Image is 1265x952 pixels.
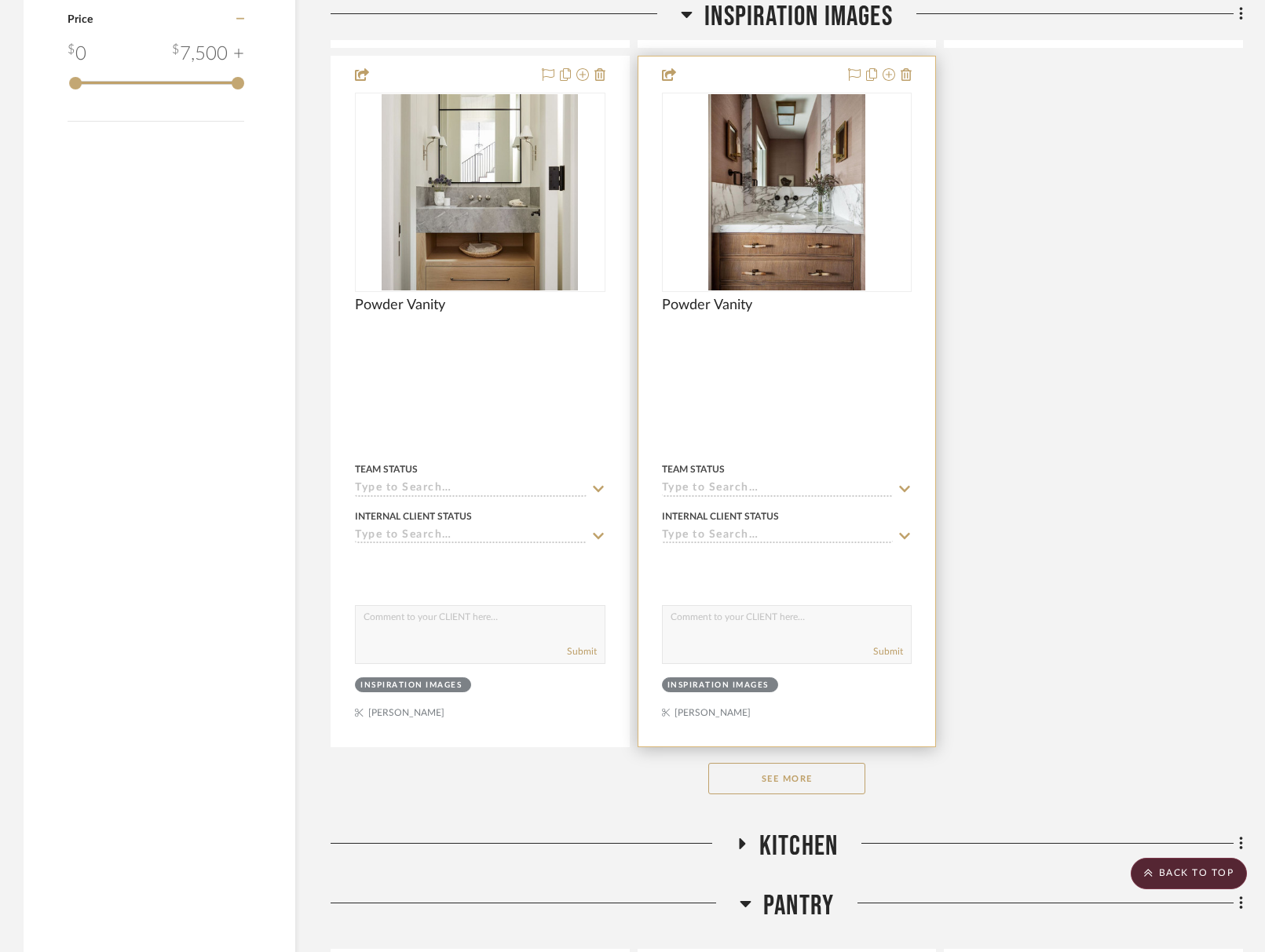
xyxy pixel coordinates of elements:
div: 0 [663,93,912,291]
img: Powder Vanity [708,94,865,290]
div: Internal Client Status [355,509,472,523]
span: Powder Vanity [355,297,445,314]
button: Submit [567,644,597,658]
input: Type to Search… [355,482,587,497]
input: Type to Search… [355,529,587,544]
span: Price [68,14,93,25]
div: Inspiration Images [667,680,769,691]
img: Powder Vanity [382,94,578,290]
div: Internal Client Status [662,509,779,523]
input: Type to Search… [662,529,894,544]
input: Type to Search… [662,482,894,497]
div: Team Status [355,462,418,476]
button: Submit [873,644,903,658]
div: 0 [68,40,86,68]
div: Inspiration Images [360,680,462,691]
scroll-to-top-button: BACK TO TOP [1131,858,1247,889]
button: See More [708,763,865,794]
span: Kitchen [759,830,838,863]
div: Team Status [662,462,725,476]
span: Powder Vanity [662,297,752,314]
div: 7,500 + [172,40,244,68]
span: Pantry [763,889,834,923]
